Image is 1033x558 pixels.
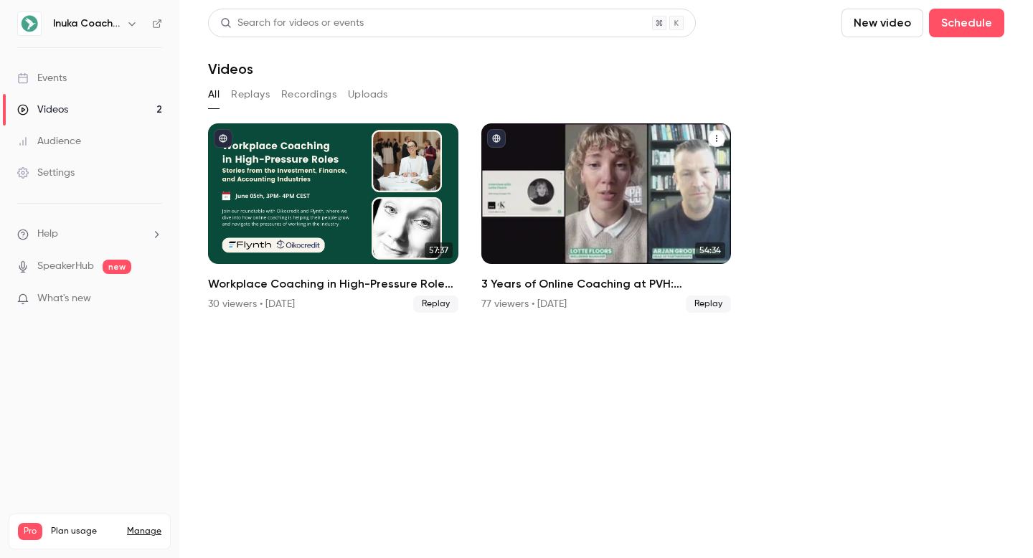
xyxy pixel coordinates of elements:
li: help-dropdown-opener [17,227,162,242]
div: 77 viewers • [DATE] [481,297,567,311]
div: Videos [17,103,68,117]
h1: Videos [208,60,253,77]
span: What's new [37,291,91,306]
span: Plan usage [51,526,118,537]
span: Replay [413,295,458,313]
iframe: Noticeable Trigger [145,293,162,306]
div: Audience [17,134,81,148]
div: Events [17,71,67,85]
span: Help [37,227,58,242]
button: Uploads [348,83,388,106]
li: 3 Years of Online Coaching at PVH: Advantages, challenges, and lessons [481,123,732,313]
button: Replays [231,83,270,106]
span: Replay [686,295,731,313]
a: 54:343 Years of Online Coaching at PVH: Advantages, challenges, and lessons77 viewers • [DATE]Replay [481,123,732,313]
h2: 3 Years of Online Coaching at PVH: Advantages, challenges, and lessons [481,275,732,293]
button: Recordings [281,83,336,106]
span: 54:34 [695,242,725,258]
button: published [487,129,506,148]
div: Settings [17,166,75,180]
button: New video [841,9,923,37]
span: new [103,260,131,274]
button: All [208,83,220,106]
div: 30 viewers • [DATE] [208,297,295,311]
ul: Videos [208,123,1004,313]
a: Manage [127,526,161,537]
span: 57:37 [425,242,453,258]
section: Videos [208,9,1004,549]
span: Pro [18,523,42,540]
button: Schedule [929,9,1004,37]
div: Search for videos or events [220,16,364,31]
button: published [214,129,232,148]
a: SpeakerHub [37,259,94,274]
h6: Inuka Coaching [53,16,121,31]
img: Inuka Coaching [18,12,41,35]
a: 57:37Workplace Coaching in High-Pressure Roles: Stories from the Investment, Finance, and Account... [208,123,458,313]
h2: Workplace Coaching in High-Pressure Roles: Stories from the Investment, Finance, and Accounting I... [208,275,458,293]
li: Workplace Coaching in High-Pressure Roles: Stories from the Investment, Finance, and Accounting I... [208,123,458,313]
